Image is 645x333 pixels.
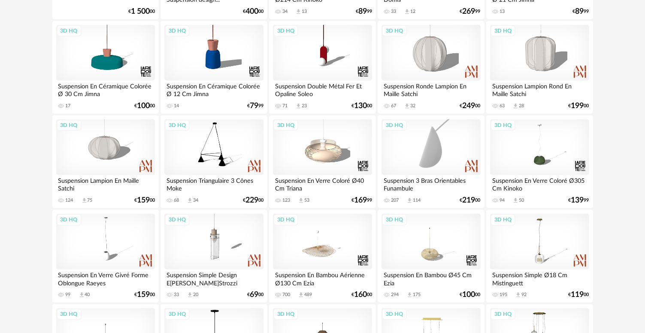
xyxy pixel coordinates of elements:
div: € 99 [351,197,372,203]
div: 28 [519,103,524,109]
span: 119 [571,292,584,298]
div: 63 [500,103,505,109]
div: 3D HQ [165,214,190,225]
div: € 99 [247,103,263,109]
div: 3D HQ [165,309,190,320]
span: 89 [358,9,367,15]
div: 32 [410,103,415,109]
span: 139 [571,197,584,203]
div: 17 [66,103,71,109]
span: 89 [575,9,584,15]
div: 92 [521,292,527,298]
span: 269 [463,9,475,15]
div: 3D HQ [491,25,515,36]
div: 3D HQ [273,214,298,225]
span: 249 [463,103,475,109]
a: 3D HQ Suspension En Bambou Ø45 Cm Ezia 294 Download icon 175 €10000 [378,210,484,303]
div: € 00 [134,103,155,109]
span: Download icon [81,197,88,204]
div: 50 [519,197,524,203]
div: 12 [410,9,415,15]
div: Suspension 3 Bras Orientables Funambule [382,175,480,192]
div: Suspension Double Métal Fer Et Opaline Soleo [273,81,372,98]
div: 3D HQ [491,214,515,225]
a: 3D HQ Suspension Ronde Lampion En Maille Satchi 67 Download icon 32 €24900 [378,21,484,114]
div: € 00 [460,197,481,203]
div: 294 [391,292,399,298]
div: 3D HQ [273,25,298,36]
div: Suspension En Bambou Aérienne Ø130 Cm Ezia [273,269,372,287]
div: 53 [304,197,309,203]
div: 33 [174,292,179,298]
a: 3D HQ Suspension Lampion Rond En Maille Satchi 63 Download icon 28 €19900 [486,21,593,114]
div: 40 [85,292,90,298]
span: 400 [245,9,258,15]
div: € 00 [247,292,263,298]
span: Download icon [404,103,410,109]
div: Suspension En Verre Givré Forme Oblongue Raeyes [56,269,155,287]
a: 3D HQ Suspension Double Métal Fer Et Opaline Soleo 71 Download icon 23 €13000 [269,21,375,114]
div: 34 [193,197,198,203]
div: 3D HQ [273,309,298,320]
span: Download icon [512,197,519,204]
a: 3D HQ Suspension Simple Ø18 Cm Mistinguett 195 Download icon 92 €11900 [486,210,593,303]
div: 34 [282,9,288,15]
div: 3D HQ [57,309,82,320]
div: € 00 [460,103,481,109]
a: 3D HQ Suspension En Céramique Colorée Ø 30 Cm Jimna 17 €10000 [52,21,159,114]
div: € 00 [351,292,372,298]
div: 700 [282,292,290,298]
div: Suspension Simple Design E[PERSON_NAME]Strozzi [164,269,263,287]
div: 3D HQ [491,120,515,131]
span: Download icon [295,103,302,109]
div: 3D HQ [165,120,190,131]
div: 3D HQ [382,214,407,225]
div: 3D HQ [382,25,407,36]
div: 3D HQ [57,25,82,36]
span: 199 [571,103,584,109]
div: Suspension Lampion En Maille Satchi [56,175,155,192]
span: 69 [250,292,258,298]
div: 124 [66,197,73,203]
div: 68 [174,197,179,203]
div: Suspension En Céramique Colorée Ø 30 Cm Jimna [56,81,155,98]
div: € 00 [460,292,481,298]
span: Download icon [187,197,193,204]
div: 20 [193,292,198,298]
div: Suspension Lampion Rond En Maille Satchi [490,81,589,98]
div: € 99 [573,9,589,15]
a: 3D HQ Suspension En Verre Coloré Ø305 Cm Kinoko 94 Download icon 50 €13999 [486,115,593,208]
a: 3D HQ Suspension En Verre Coloré Ø40 Cm Triana 123 Download icon 53 €16999 [269,115,375,208]
div: € 00 [243,197,263,203]
div: Suspension En Céramique Colorée Ø 12 Cm Jimna [164,81,263,98]
span: 219 [463,197,475,203]
div: 3D HQ [165,25,190,36]
div: 123 [282,197,290,203]
div: Suspension Triangulaire 3 Cônes Moke [164,175,263,192]
div: € 00 [569,292,589,298]
div: 71 [282,103,288,109]
div: 114 [413,197,421,203]
div: 3D HQ [57,120,82,131]
span: Download icon [515,292,521,298]
a: 3D HQ Suspension En Céramique Colorée Ø 12 Cm Jimna 14 €7999 [160,21,267,114]
div: 3D HQ [382,120,407,131]
a: 3D HQ Suspension En Bambou Aérienne Ø130 Cm Ezia 700 Download icon 489 €16000 [269,210,375,303]
div: 3D HQ [57,214,82,225]
div: € 99 [569,197,589,203]
span: 160 [354,292,367,298]
div: € 00 [134,197,155,203]
div: 175 [413,292,421,298]
span: 159 [137,197,150,203]
div: 13 [500,9,505,15]
span: Download icon [79,292,85,298]
div: 207 [391,197,399,203]
a: 3D HQ Suspension 3 Bras Orientables Funambule 207 Download icon 114 €21900 [378,115,484,208]
div: € 00 [351,103,372,109]
div: 94 [500,197,505,203]
div: 13 [302,9,307,15]
div: € 00 [569,103,589,109]
span: 130 [354,103,367,109]
div: Suspension Ronde Lampion En Maille Satchi [382,81,480,98]
div: 195 [500,292,507,298]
